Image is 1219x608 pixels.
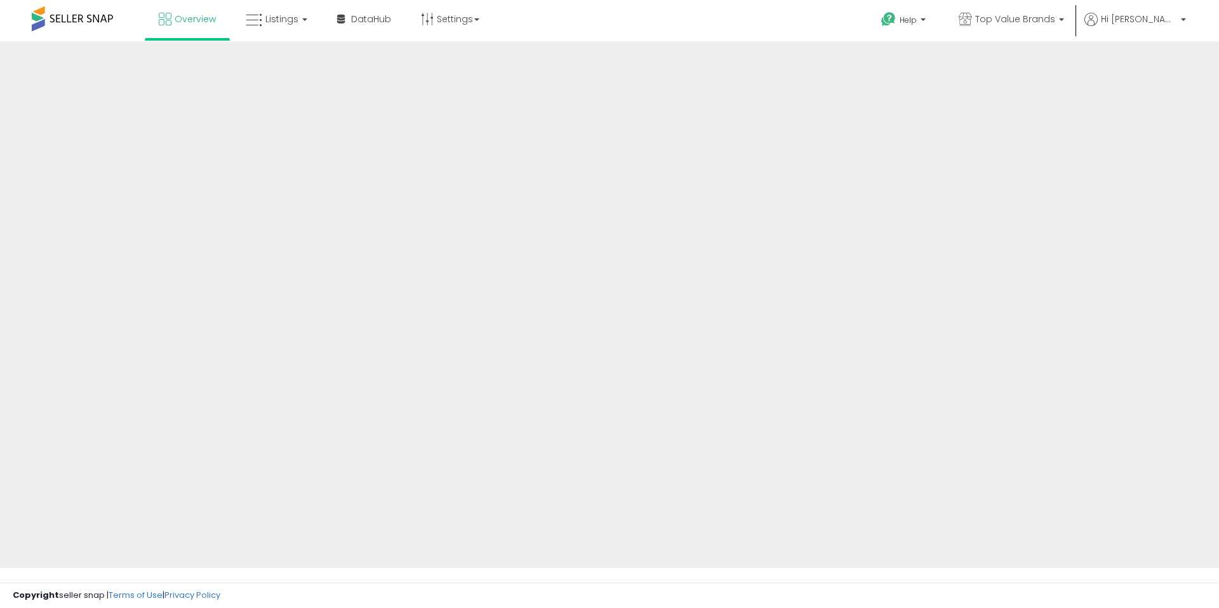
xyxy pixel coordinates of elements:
i: Get Help [881,11,896,27]
span: Overview [175,13,216,25]
a: Help [871,2,938,41]
span: Help [900,15,917,25]
span: Listings [265,13,298,25]
span: Hi [PERSON_NAME] [1101,13,1177,25]
span: DataHub [351,13,391,25]
a: Hi [PERSON_NAME] [1084,13,1186,41]
span: Top Value Brands [975,13,1055,25]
